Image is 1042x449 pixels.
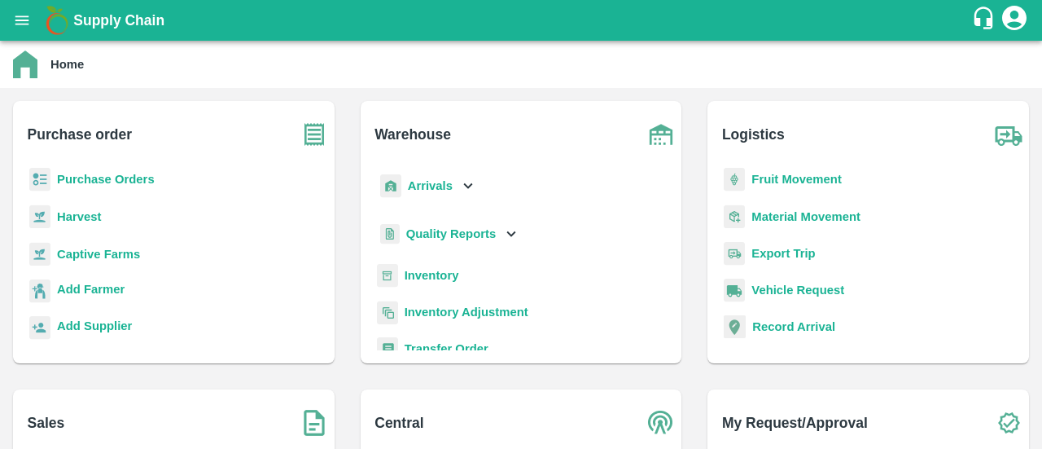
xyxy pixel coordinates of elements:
div: Arrivals [377,168,478,205]
a: Purchase Orders [57,173,155,186]
a: Supply Chain [73,9,971,32]
img: inventory [377,301,398,324]
a: Harvest [57,210,101,223]
b: Add Farmer [57,283,125,296]
b: Central [374,412,423,434]
b: Warehouse [374,123,451,146]
div: customer-support [971,6,1000,35]
a: Add Supplier [57,317,132,339]
b: Sales [28,412,65,434]
img: whInventory [377,264,398,288]
a: Vehicle Request [751,284,844,297]
a: Inventory Adjustment [405,306,528,319]
img: farmer [29,280,50,303]
img: qualityReport [380,224,400,244]
img: check [988,403,1029,443]
img: central [641,403,681,443]
img: whArrival [380,174,401,198]
img: reciept [29,168,50,191]
img: home [13,51,37,78]
a: Record Arrival [752,320,835,333]
div: Quality Reports [377,218,521,251]
b: Home [50,58,84,71]
img: whTransfer [377,337,398,361]
img: truck [988,114,1029,155]
b: Purchase order [28,123,132,146]
img: soSales [294,403,335,443]
div: account of current user [1000,3,1029,37]
a: Material Movement [751,210,860,223]
a: Add Farmer [57,280,125,302]
img: supplier [29,316,50,340]
a: Inventory [405,269,459,282]
img: harvest [29,205,50,229]
img: delivery [724,242,745,266]
b: Add Supplier [57,319,132,332]
a: Export Trip [751,247,815,260]
a: Transfer Order [405,342,488,355]
img: recordArrival [724,315,746,338]
b: Arrivals [408,179,453,192]
button: open drawer [3,2,41,39]
img: material [724,205,745,229]
b: Logistics [722,123,785,146]
a: Captive Farms [57,248,140,261]
b: Supply Chain [73,12,164,29]
b: My Request/Approval [722,412,868,434]
img: logo [41,4,73,37]
img: vehicle [724,279,745,302]
img: fruit [724,168,745,191]
img: purchase [294,114,335,155]
a: Fruit Movement [751,173,842,186]
b: Quality Reports [406,227,497,240]
img: warehouse [641,114,681,155]
img: harvest [29,242,50,266]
